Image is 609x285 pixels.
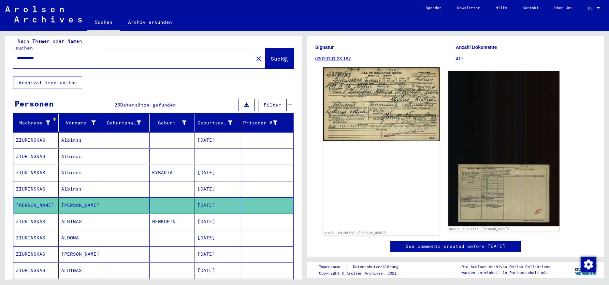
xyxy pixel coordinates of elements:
a: Archiv erkunden [120,14,180,30]
mat-cell: [DATE] [195,165,240,181]
mat-cell: [DATE] [195,197,240,213]
div: Prisoner # [243,118,285,128]
mat-header-cell: Geburtsname [104,114,150,132]
mat-cell: ALBINAS [59,214,104,230]
mat-cell: [DATE] [195,263,240,278]
mat-cell: [DATE] [195,230,240,246]
mat-cell: Albinas [59,149,104,164]
mat-cell: Albinas [59,181,104,197]
mat-label: Nach Themen oder Namen suchen [15,38,82,51]
mat-header-cell: Geburtsdatum [195,114,240,132]
a: Suchen [87,14,120,31]
img: Arolsen_neg.svg [5,6,82,22]
div: Zustimmung ändern [580,256,596,272]
button: Archival tree units [13,77,82,89]
p: Copyright © Arolsen Archives, 2021 [319,270,406,276]
mat-cell: ALBINAS [59,263,104,278]
span: 25 [114,102,120,108]
mat-cell: Albinas [59,165,104,181]
mat-cell: KYBARTAI [150,165,195,181]
mat-icon: close [255,55,263,63]
mat-cell: ZIURINSKAS [13,132,59,148]
mat-cell: ZIURINSKAS [13,214,59,230]
div: Personen [15,98,54,109]
mat-cell: MENKUPIN [150,214,195,230]
mat-header-cell: Vorname [59,114,104,132]
div: | [319,264,406,270]
p: Die Arolsen Archives Online-Collections [461,264,550,270]
mat-header-cell: Geburt‏ [150,114,195,132]
mat-cell: [DATE] [195,246,240,262]
button: Suche [265,48,294,68]
mat-cell: [DATE] [195,132,240,148]
span: Datensätze gefunden [120,102,176,108]
div: Geburtsname [107,120,141,126]
div: Vorname [61,120,95,126]
b: Signatur [315,45,334,50]
a: Impressum [319,264,345,270]
img: 002.jpg [448,71,559,226]
p: 417 [456,55,596,62]
mat-cell: [PERSON_NAME] [59,246,104,262]
mat-cell: [DATE] [195,181,240,197]
button: Clear [252,52,265,65]
mat-cell: [PERSON_NAME] [59,197,104,213]
a: DocID: 69125475 ([PERSON_NAME]) [324,231,387,235]
span: Filter [264,102,281,108]
button: Filter [258,99,287,111]
div: Nachname [16,120,50,126]
p: wurden entwickelt in Partnerschaft mit [461,270,550,276]
div: Vorname [61,118,104,128]
span: DE [588,6,595,10]
mat-cell: [DATE] [195,214,240,230]
mat-header-cell: Prisoner # [240,114,293,132]
a: See comments created before [DATE] [406,243,505,250]
mat-cell: ZIURINSKAS [13,149,59,164]
mat-cell: ZIURINSKAS [13,263,59,278]
mat-cell: ZIURINSKAS [13,165,59,181]
a: DocID: 69125475 ([PERSON_NAME]) [449,227,510,231]
mat-cell: ZIURINSKAS [13,230,59,246]
div: Geburt‏ [152,120,186,126]
mat-cell: ZIURINSKAS [13,246,59,262]
a: 03010101 23 187 [315,56,351,61]
div: Geburtsname [107,118,149,128]
img: 001.jpg [323,67,440,141]
mat-cell: ZIURINSKAS [13,181,59,197]
a: Datenschutzerklärung [348,264,406,270]
span: Suche [271,55,287,62]
mat-cell: [PERSON_NAME] [13,197,59,213]
div: Geburtsdatum [197,120,232,126]
img: Zustimmung ändern [581,257,596,272]
img: yv_logo.png [573,262,598,278]
div: Geburt‏ [152,118,195,128]
mat-cell: Albinas [59,132,104,148]
div: Nachname [16,118,58,128]
div: Geburtsdatum [197,118,240,128]
mat-cell: ALDONA [59,230,104,246]
mat-header-cell: Nachname [13,114,59,132]
div: Prisoner # [243,120,277,126]
b: Anzahl Dokumente [456,45,497,50]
